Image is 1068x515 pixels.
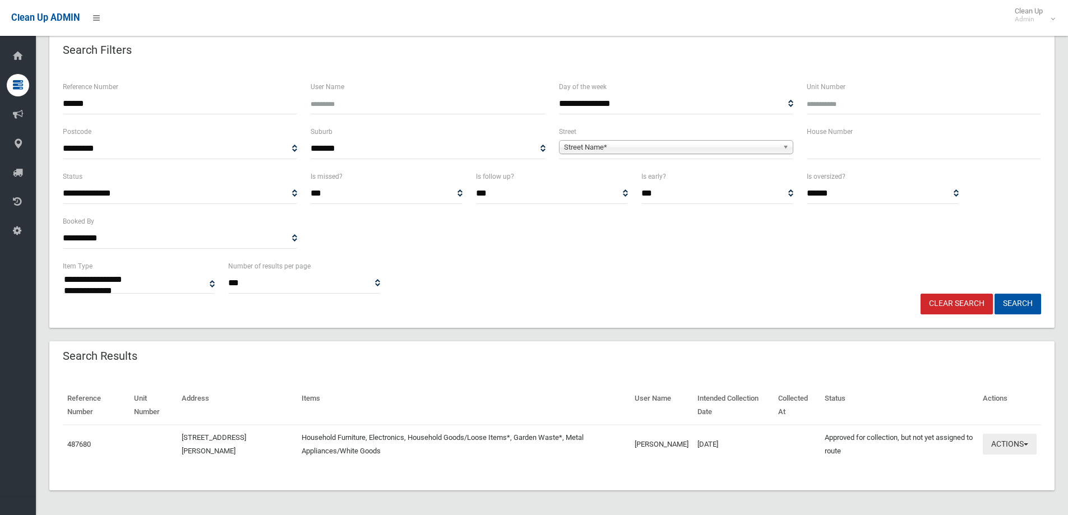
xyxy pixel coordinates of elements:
[1009,7,1054,24] span: Clean Up
[564,141,778,154] span: Street Name*
[67,440,91,448] a: 487680
[63,386,130,425] th: Reference Number
[228,260,311,272] label: Number of results per page
[476,170,514,183] label: Is follow up?
[182,433,246,455] a: [STREET_ADDRESS][PERSON_NAME]
[820,386,978,425] th: Status
[630,425,693,463] td: [PERSON_NAME]
[63,126,91,138] label: Postcode
[311,126,332,138] label: Suburb
[177,386,298,425] th: Address
[63,215,94,228] label: Booked By
[995,294,1041,314] button: Search
[63,170,82,183] label: Status
[807,170,845,183] label: Is oversized?
[63,260,93,272] label: Item Type
[630,386,693,425] th: User Name
[49,39,145,61] header: Search Filters
[983,434,1037,454] button: Actions
[807,126,853,138] label: House Number
[11,12,80,23] span: Clean Up ADMIN
[820,425,978,463] td: Approved for collection, but not yet assigned to route
[693,386,774,425] th: Intended Collection Date
[63,81,118,93] label: Reference Number
[774,386,820,425] th: Collected At
[978,386,1041,425] th: Actions
[297,386,630,425] th: Items
[311,81,344,93] label: User Name
[297,425,630,463] td: Household Furniture, Electronics, Household Goods/Loose Items*, Garden Waste*, Metal Appliances/W...
[559,81,607,93] label: Day of the week
[130,386,177,425] th: Unit Number
[559,126,576,138] label: Street
[311,170,343,183] label: Is missed?
[693,425,774,463] td: [DATE]
[49,345,151,367] header: Search Results
[921,294,993,314] a: Clear Search
[1015,15,1043,24] small: Admin
[807,81,845,93] label: Unit Number
[641,170,666,183] label: Is early?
